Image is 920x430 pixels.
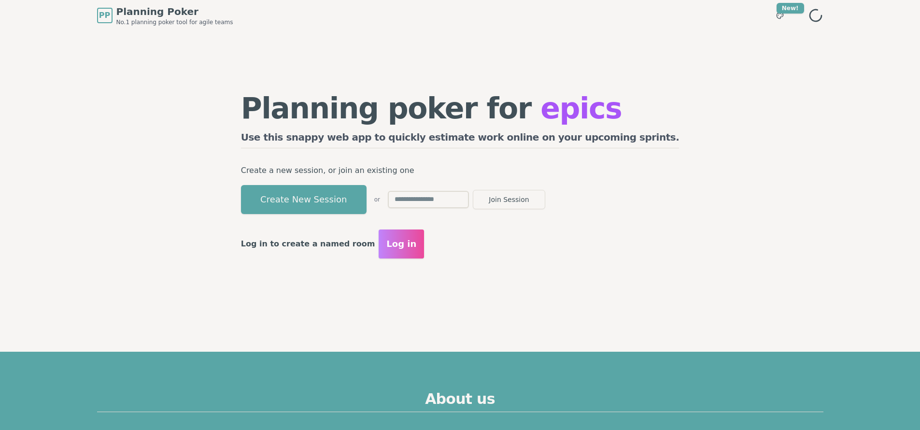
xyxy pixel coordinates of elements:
[241,164,679,177] p: Create a new session, or join an existing one
[379,229,424,258] button: Log in
[771,7,789,24] button: New!
[241,185,367,214] button: Create New Session
[97,390,823,412] h2: About us
[386,237,416,251] span: Log in
[241,94,679,123] h1: Planning poker for
[116,5,233,18] span: Planning Poker
[116,18,233,26] span: No.1 planning poker tool for agile teams
[99,10,110,21] span: PP
[241,130,679,148] h2: Use this snappy web app to quickly estimate work online on your upcoming sprints.
[374,196,380,203] span: or
[540,91,622,125] span: epics
[777,3,804,14] div: New!
[473,190,545,209] button: Join Session
[241,237,375,251] p: Log in to create a named room
[97,5,233,26] a: PPPlanning PokerNo.1 planning poker tool for agile teams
